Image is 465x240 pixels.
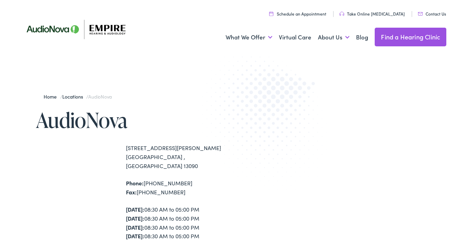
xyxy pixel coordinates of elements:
[36,109,232,131] h1: AudioNova
[339,12,344,16] img: utility icon
[418,12,423,16] img: utility icon
[88,93,112,100] span: AudioNova
[318,25,349,50] a: About Us
[62,93,86,100] a: Locations
[269,11,273,16] img: utility icon
[126,144,232,170] div: [STREET_ADDRESS][PERSON_NAME] [GEOGRAPHIC_DATA] , [GEOGRAPHIC_DATA] 13090
[356,25,368,50] a: Blog
[126,205,144,213] strong: [DATE]:
[126,223,144,231] strong: [DATE]:
[126,188,137,196] strong: Fax:
[279,25,311,50] a: Virtual Care
[339,11,405,17] a: Take Online [MEDICAL_DATA]
[126,179,144,187] strong: Phone:
[375,28,446,46] a: Find a Hearing Clinic
[226,25,272,50] a: What We Offer
[44,93,60,100] a: Home
[126,179,232,196] div: [PHONE_NUMBER] [PHONE_NUMBER]
[418,11,446,17] a: Contact Us
[126,214,144,222] strong: [DATE]:
[126,232,144,240] strong: [DATE]:
[269,11,326,17] a: Schedule an Appointment
[44,93,112,100] span: / /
